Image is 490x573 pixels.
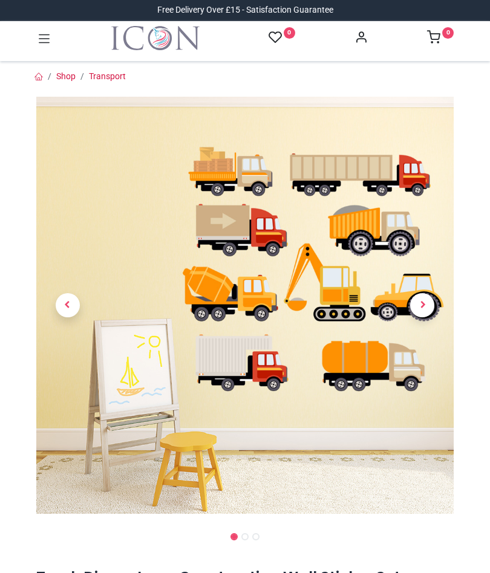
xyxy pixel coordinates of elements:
a: 0 [269,30,295,45]
a: 0 [427,34,454,44]
a: Logo of Icon Wall Stickers [111,26,200,50]
img: Icon Wall Stickers [111,26,200,50]
a: Transport [89,71,126,81]
sup: 0 [284,27,295,39]
a: Next [391,160,454,452]
a: Previous [36,160,99,452]
img: Truck Digger Lorry Construction Wall Sticker Set [36,97,454,514]
span: Previous [56,293,80,317]
span: Next [410,293,434,317]
div: Free Delivery Over £15 - Satisfaction Guarantee [157,4,333,16]
a: Shop [56,71,76,81]
sup: 0 [442,27,454,39]
a: Account Info [354,34,368,44]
